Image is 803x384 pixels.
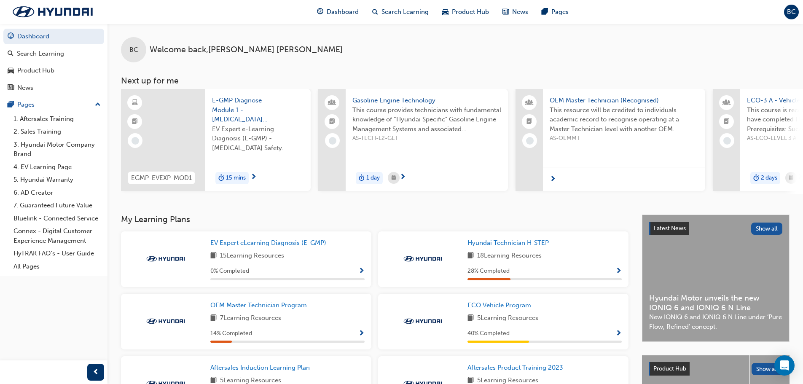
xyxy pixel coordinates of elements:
span: Gasoline Engine Technology [352,96,501,105]
button: Show all [751,223,783,235]
span: learningRecordVerb_NONE-icon [132,137,139,145]
span: book-icon [467,251,474,261]
a: 4. EV Learning Page [10,161,104,174]
a: Trak [4,3,101,21]
img: Trak [400,317,446,325]
span: AS-TECH-L2-GET [352,134,501,143]
span: calendar-icon [789,173,793,183]
span: EV Expert e-Learning Diagnosis (E-GMP) - [MEDICAL_DATA] Safety. [212,124,304,153]
span: people-icon [526,97,532,108]
span: book-icon [210,251,217,261]
span: 40 % Completed [467,329,510,338]
span: Latest News [654,225,686,232]
a: 3. Hyundai Motor Company Brand [10,138,104,161]
span: pages-icon [8,101,14,109]
button: Show all [752,363,783,375]
span: search-icon [8,50,13,58]
span: EGMP-EVEXP-MOD1 [131,173,192,183]
a: Hyundai Technician H-STEP [467,238,552,248]
span: OEM Master Technician Program [210,301,307,309]
span: Hyundai Technician H-STEP [467,239,549,247]
span: booktick-icon [329,116,335,127]
a: Product Hub [3,63,104,78]
span: 15 mins [226,173,246,183]
span: learningRecordVerb_NONE-icon [329,137,336,145]
a: 2. Sales Training [10,125,104,138]
span: duration-icon [359,173,365,184]
span: booktick-icon [724,116,730,127]
span: booktick-icon [132,116,138,127]
span: booktick-icon [526,116,532,127]
span: AS-OEMMT [550,134,698,143]
span: Show Progress [615,268,622,275]
a: Search Learning [3,46,104,62]
span: OEM Master Technician (Recognised) [550,96,698,105]
button: BC [784,5,799,19]
a: All Pages [10,260,104,273]
span: Search Learning [381,7,429,17]
span: next-icon [250,174,257,181]
span: 7 Learning Resources [220,313,281,324]
span: car-icon [8,67,14,75]
span: next-icon [550,176,556,183]
div: Search Learning [17,49,64,59]
span: Aftersales Induction Learning Plan [210,364,310,371]
a: ECO Vehicle Program [467,301,534,310]
button: Pages [3,97,104,113]
a: Dashboard [3,29,104,44]
a: Latest NewsShow all [649,222,782,235]
span: 0 % Completed [210,266,249,276]
a: Gasoline Engine TechnologyThis course provides technicians with fundamental knowledge of “Hyundai... [318,89,508,191]
span: guage-icon [8,33,14,40]
span: 5 Learning Resources [477,313,538,324]
span: duration-icon [753,173,759,184]
a: EGMP-EVEXP-MOD1E-GMP Diagnose Module 1 - [MEDICAL_DATA] SafetyEV Expert e-Learning Diagnosis (E-G... [121,89,311,191]
a: News [3,80,104,96]
span: Hyundai Motor unveils the new IONIQ 6 and IONIQ 6 N Line [649,293,782,312]
span: Show Progress [358,330,365,338]
a: Latest NewsShow allHyundai Motor unveils the new IONIQ 6 and IONIQ 6 N LineNew IONIQ 6 and IONIQ ... [642,215,790,342]
img: Trak [142,255,189,263]
span: This course provides technicians with fundamental knowledge of “Hyundai Specific” Gasoline Engine... [352,105,501,134]
span: book-icon [467,313,474,324]
span: duration-icon [218,173,224,184]
span: up-icon [95,99,101,110]
span: next-icon [400,174,406,181]
button: Show Progress [615,328,622,339]
a: EV Expert eLearning Diagnosis (E-GMP) [210,238,330,248]
span: BC [787,7,796,17]
span: news-icon [502,7,509,17]
span: search-icon [372,7,378,17]
span: Product Hub [452,7,489,17]
span: Pages [551,7,569,17]
span: News [512,7,528,17]
a: car-iconProduct Hub [435,3,496,21]
span: 15 Learning Resources [220,251,284,261]
span: learningResourceType_ELEARNING-icon [132,97,138,108]
span: Show Progress [615,330,622,338]
span: learningRecordVerb_NONE-icon [526,137,534,145]
img: Trak [142,317,189,325]
span: guage-icon [317,7,323,17]
span: prev-icon [93,367,99,378]
a: 5. Hyundai Warranty [10,173,104,186]
a: OEM Master Technician Program [210,301,310,310]
a: Aftersales Product Training 2023 [467,363,567,373]
a: search-iconSearch Learning [365,3,435,21]
span: car-icon [442,7,448,17]
a: 6. AD Creator [10,186,104,199]
a: news-iconNews [496,3,535,21]
span: E-GMP Diagnose Module 1 - [MEDICAL_DATA] Safety [212,96,304,124]
span: news-icon [8,84,14,92]
a: HyTRAK FAQ's - User Guide [10,247,104,260]
span: learningRecordVerb_NONE-icon [723,137,731,145]
a: Bluelink - Connected Service [10,212,104,225]
div: Pages [17,100,35,110]
div: Open Intercom Messenger [774,355,795,376]
button: DashboardSearch LearningProduct HubNews [3,27,104,97]
div: Product Hub [17,66,54,75]
a: Connex - Digital Customer Experience Management [10,225,104,247]
span: 2 days [761,173,777,183]
span: pages-icon [542,7,548,17]
span: Product Hub [653,365,686,372]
